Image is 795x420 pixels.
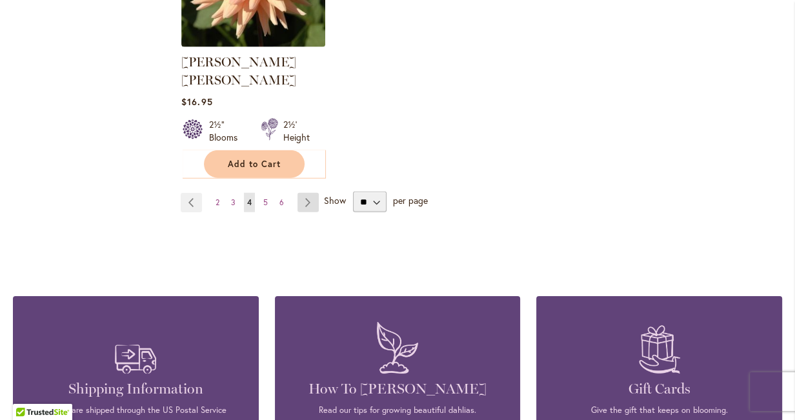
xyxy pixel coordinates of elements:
[556,405,763,416] p: Give the gift that keeps on blooming.
[32,380,239,398] h4: Shipping Information
[247,197,252,207] span: 4
[181,37,325,50] a: Mary Jo
[10,374,46,410] iframe: Launch Accessibility Center
[260,193,271,212] a: 5
[181,54,296,88] a: [PERSON_NAME] [PERSON_NAME]
[392,195,427,207] span: per page
[294,405,501,416] p: Read our tips for growing beautiful dahlias.
[283,118,310,144] div: 2½' Height
[324,195,346,207] span: Show
[279,197,284,207] span: 6
[231,197,236,207] span: 3
[212,193,223,212] a: 2
[263,197,268,207] span: 5
[556,380,763,398] h4: Gift Cards
[228,193,239,212] a: 3
[276,193,287,212] a: 6
[32,405,239,416] p: Orders are shipped through the US Postal Service
[228,159,281,170] span: Add to Cart
[216,197,219,207] span: 2
[204,150,305,178] button: Add to Cart
[294,380,501,398] h4: How To [PERSON_NAME]
[209,118,245,144] div: 2½" Blooms
[181,95,212,108] span: $16.95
